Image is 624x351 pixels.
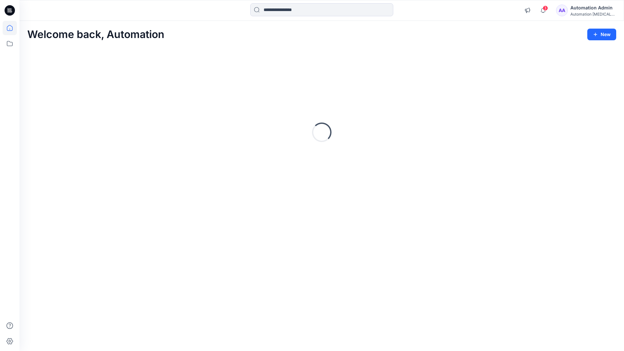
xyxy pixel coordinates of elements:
[556,5,568,16] div: AA
[27,29,164,41] h2: Welcome back, Automation
[570,4,616,12] div: Automation Admin
[587,29,616,40] button: New
[570,12,616,17] div: Automation [MEDICAL_DATA]...
[543,6,548,11] span: 3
